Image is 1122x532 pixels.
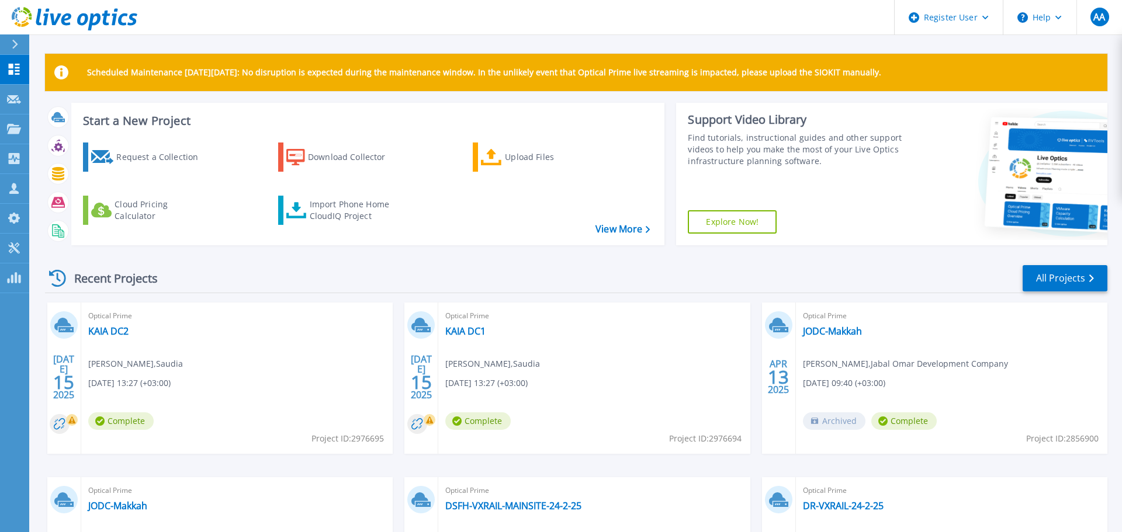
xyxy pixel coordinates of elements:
[88,412,154,430] span: Complete
[88,484,386,497] span: Optical Prime
[53,356,75,398] div: [DATE] 2025
[688,132,908,167] div: Find tutorials, instructional guides and other support videos to help you make the most of your L...
[83,114,650,127] h3: Start a New Project
[445,357,540,370] span: [PERSON_NAME] , Saudia
[308,145,401,169] div: Download Collector
[445,412,511,430] span: Complete
[411,377,432,387] span: 15
[445,310,743,322] span: Optical Prime
[803,310,1100,322] span: Optical Prime
[278,142,408,172] a: Download Collector
[473,142,603,172] a: Upload Files
[310,199,401,222] div: Import Phone Home CloudIQ Project
[871,412,937,430] span: Complete
[88,357,183,370] span: [PERSON_NAME] , Saudia
[88,325,129,337] a: KAIA DC2
[311,432,384,445] span: Project ID: 2976695
[595,224,650,235] a: View More
[669,432,742,445] span: Project ID: 2976694
[1026,432,1099,445] span: Project ID: 2856900
[116,145,210,169] div: Request a Collection
[445,377,528,390] span: [DATE] 13:27 (+03:00)
[88,310,386,322] span: Optical Prime
[688,112,908,127] div: Support Video Library
[1023,265,1107,291] a: All Projects
[87,68,881,77] p: Scheduled Maintenance [DATE][DATE]: No disruption is expected during the maintenance window. In t...
[803,325,862,337] a: JODC-Makkah
[505,145,598,169] div: Upload Files
[1093,12,1105,22] span: AA
[45,264,174,293] div: Recent Projects
[803,484,1100,497] span: Optical Prime
[803,500,884,512] a: DR-VXRAIL-24-2-25
[410,356,432,398] div: [DATE] 2025
[445,500,581,512] a: DSFH-VXRAIL-MAINSITE-24-2-25
[768,372,789,382] span: 13
[88,377,171,390] span: [DATE] 13:27 (+03:00)
[53,377,74,387] span: 15
[445,325,486,337] a: KAIA DC1
[83,142,213,172] a: Request a Collection
[115,199,208,222] div: Cloud Pricing Calculator
[445,484,743,497] span: Optical Prime
[88,500,147,512] a: JODC-Makkah
[803,357,1008,370] span: [PERSON_NAME] , Jabal Omar Development Company
[803,412,865,430] span: Archived
[688,210,777,234] a: Explore Now!
[767,356,789,398] div: APR 2025
[83,196,213,225] a: Cloud Pricing Calculator
[803,377,885,390] span: [DATE] 09:40 (+03:00)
